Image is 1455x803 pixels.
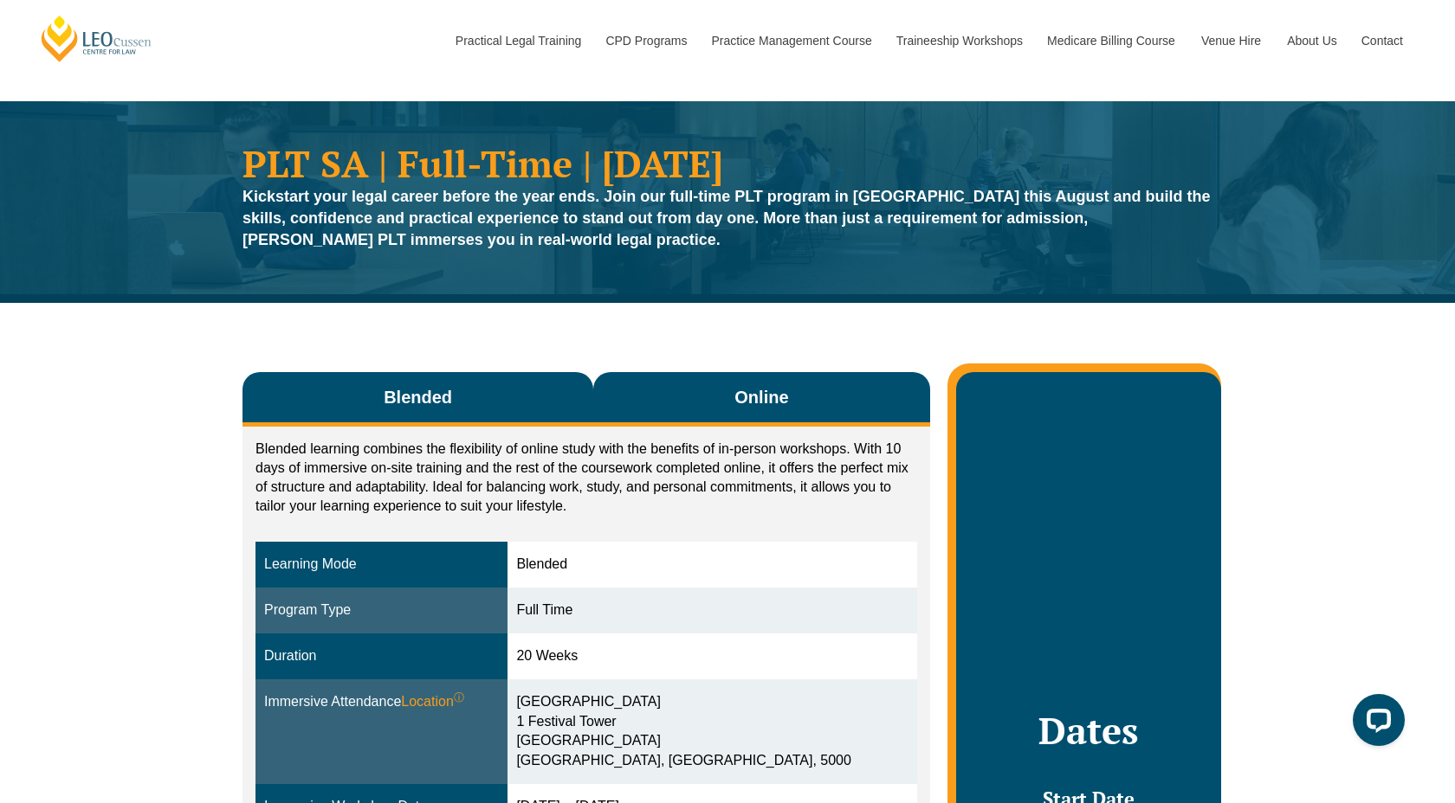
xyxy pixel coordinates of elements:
a: Traineeship Workshops [883,3,1034,78]
div: Duration [264,646,499,666]
p: Blended learning combines the flexibility of online study with the benefits of in-person workshop... [255,440,917,516]
a: Contact [1348,3,1416,78]
span: Location [401,692,464,712]
a: About Us [1274,3,1348,78]
a: Practical Legal Training [443,3,593,78]
div: Blended [516,555,908,575]
iframe: LiveChat chat widget [1339,687,1412,760]
div: 20 Weeks [516,646,908,666]
span: Blended [384,385,452,409]
div: [GEOGRAPHIC_DATA] 1 Festival Tower [GEOGRAPHIC_DATA] [GEOGRAPHIC_DATA], [GEOGRAPHIC_DATA], 5000 [516,692,908,771]
strong: Kickstart your legal career before the year ends. Join our full-time PLT program in [GEOGRAPHIC_D... [242,188,1211,248]
div: Program Type [264,601,499,620]
a: Venue Hire [1188,3,1274,78]
a: [PERSON_NAME] Centre for Law [39,14,154,63]
div: Immersive Attendance [264,692,499,712]
span: Online [734,385,788,409]
sup: ⓘ [454,691,464,703]
div: Full Time [516,601,908,620]
a: Practice Management Course [699,3,883,78]
a: Medicare Billing Course [1034,3,1188,78]
h2: Dates [973,709,1204,752]
a: CPD Programs [592,3,698,78]
div: Learning Mode [264,555,499,575]
h1: PLT SA | Full-Time | [DATE] [242,145,1212,182]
